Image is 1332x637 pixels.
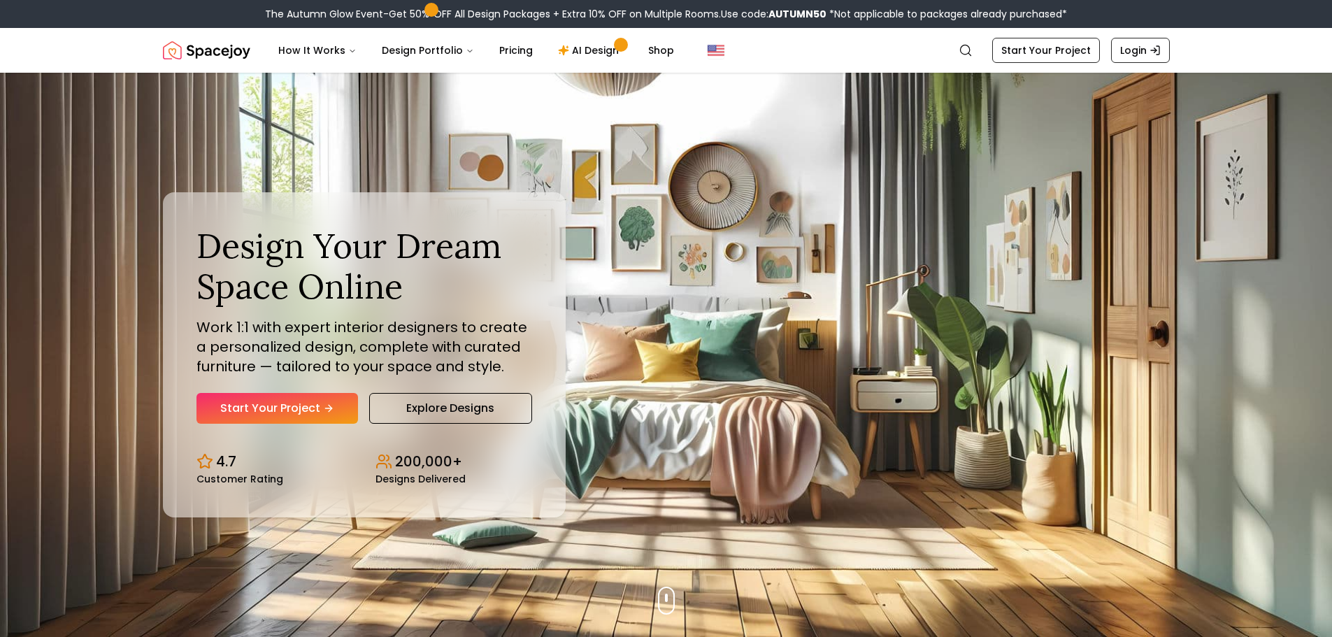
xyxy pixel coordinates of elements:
[196,474,283,484] small: Customer Rating
[768,7,826,21] b: AUTUMN50
[375,474,466,484] small: Designs Delivered
[992,38,1100,63] a: Start Your Project
[196,393,358,424] a: Start Your Project
[163,36,250,64] a: Spacejoy
[395,452,462,471] p: 200,000+
[216,452,236,471] p: 4.7
[637,36,685,64] a: Shop
[265,7,1067,21] div: The Autumn Glow Event-Get 50% OFF All Design Packages + Extra 10% OFF on Multiple Rooms.
[267,36,368,64] button: How It Works
[371,36,485,64] button: Design Portfolio
[369,393,532,424] a: Explore Designs
[708,42,724,59] img: United States
[488,36,544,64] a: Pricing
[196,441,532,484] div: Design stats
[163,28,1170,73] nav: Global
[1111,38,1170,63] a: Login
[547,36,634,64] a: AI Design
[163,36,250,64] img: Spacejoy Logo
[826,7,1067,21] span: *Not applicable to packages already purchased*
[196,226,532,306] h1: Design Your Dream Space Online
[721,7,826,21] span: Use code:
[267,36,685,64] nav: Main
[196,317,532,376] p: Work 1:1 with expert interior designers to create a personalized design, complete with curated fu...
